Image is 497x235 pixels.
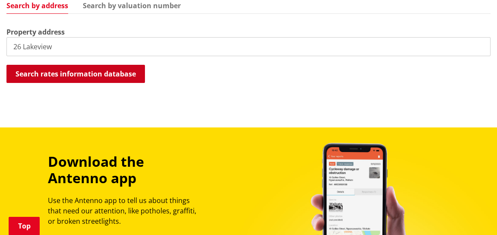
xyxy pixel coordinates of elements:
[6,37,491,56] input: e.g. Duke Street NGARUAWAHIA
[9,217,40,235] a: Top
[6,2,68,9] a: Search by address
[48,195,201,226] p: Use the Antenno app to tell us about things that need our attention, like potholes, graffiti, or ...
[83,2,181,9] a: Search by valuation number
[48,153,201,187] h3: Download the Antenno app
[457,199,488,230] iframe: Messenger Launcher
[6,27,65,37] label: Property address
[6,65,145,83] button: Search rates information database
